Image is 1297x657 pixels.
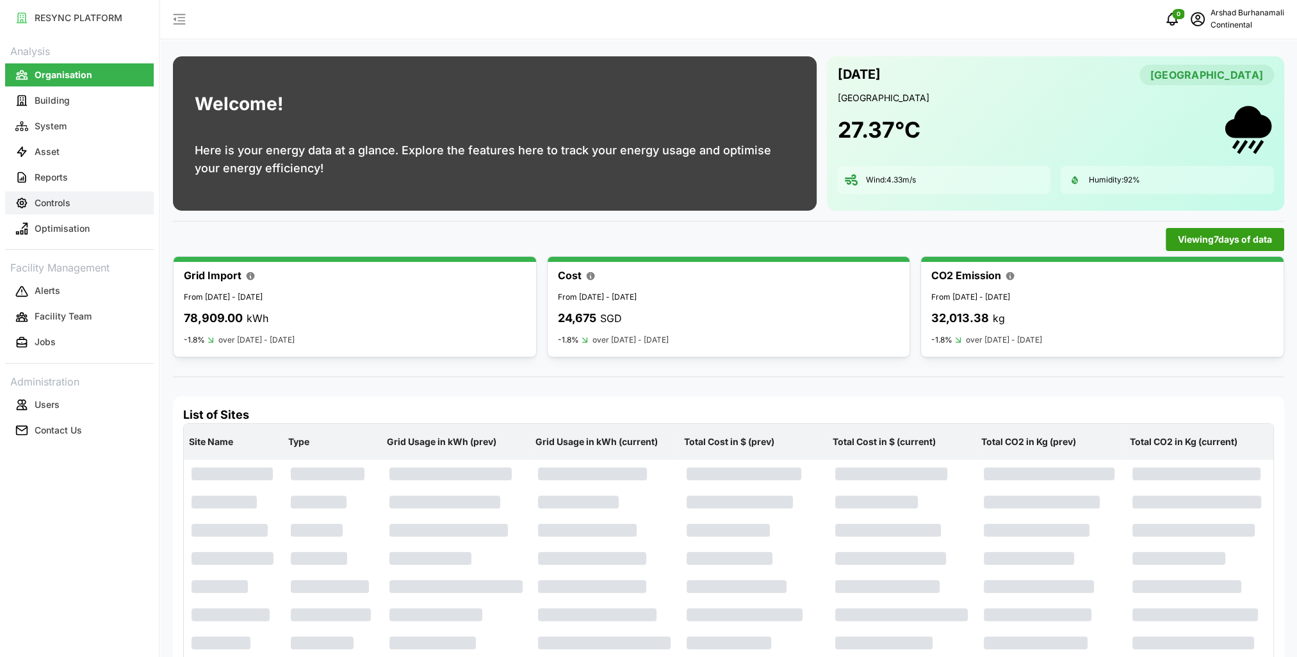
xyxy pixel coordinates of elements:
button: Users [5,393,154,416]
p: over [DATE] - [DATE] [966,334,1042,346]
p: From [DATE] - [DATE] [931,291,1273,304]
p: Asset [35,145,60,158]
span: Viewing 7 days of data [1178,229,1272,250]
button: Optimisation [5,217,154,240]
a: Reports [5,165,154,190]
p: kWh [247,311,268,327]
a: Optimisation [5,216,154,241]
p: Total Cost in $ (current) [830,425,974,458]
a: Organisation [5,62,154,88]
a: Users [5,392,154,418]
button: Organisation [5,63,154,86]
a: Alerts [5,279,154,304]
p: over [DATE] - [DATE] [218,334,295,346]
p: Wind: 4.33 m/s [865,175,915,186]
a: Controls [5,190,154,216]
a: Building [5,88,154,113]
a: Jobs [5,330,154,355]
p: Grid Usage in kWh (current) [533,425,676,458]
p: -1.8% [558,335,579,345]
p: Jobs [35,336,56,348]
a: System [5,113,154,139]
p: 32,013.38 [931,309,989,328]
p: [GEOGRAPHIC_DATA] [837,92,1274,104]
span: [GEOGRAPHIC_DATA] [1150,65,1263,85]
p: Grid Import [184,268,241,284]
button: System [5,115,154,138]
button: Controls [5,191,154,215]
p: Administration [5,371,154,390]
p: Site Name [186,425,281,458]
h1: 27.37 °C [837,116,920,144]
p: Organisation [35,69,92,81]
p: Total CO2 in Kg (prev) [979,425,1122,458]
button: RESYNC PLATFORM [5,6,154,29]
a: RESYNC PLATFORM [5,5,154,31]
p: Facility Management [5,257,154,276]
p: Humidity: 92 % [1089,175,1140,186]
p: Optimisation [35,222,90,235]
p: 78,909.00 [184,309,243,328]
p: System [35,120,67,133]
button: schedule [1185,6,1211,32]
p: From [DATE] - [DATE] [558,291,900,304]
a: Facility Team [5,304,154,330]
a: Asset [5,139,154,165]
p: Analysis [5,41,154,60]
p: Users [35,398,60,411]
h4: List of Sites [183,407,1274,423]
button: Alerts [5,280,154,303]
button: Building [5,89,154,112]
p: Total Cost in $ (prev) [681,425,825,458]
button: Viewing7days of data [1166,228,1284,251]
p: Total CO2 in Kg (current) [1127,425,1271,458]
p: 24,675 [558,309,596,328]
button: notifications [1159,6,1185,32]
span: 0 [1177,10,1180,19]
p: CO2 Emission [931,268,1001,284]
p: over [DATE] - [DATE] [592,334,669,346]
p: Alerts [35,284,60,297]
p: Facility Team [35,310,92,323]
p: RESYNC PLATFORM [35,12,122,24]
p: Grid Usage in kWh (prev) [384,425,528,458]
p: Controls [35,197,70,209]
button: Facility Team [5,305,154,328]
p: Contact Us [35,424,82,437]
p: Type [286,425,380,458]
p: Cost [558,268,582,284]
p: kg [993,311,1005,327]
p: -1.8% [184,335,205,345]
button: Asset [5,140,154,163]
p: Arshad Burhanamali [1211,7,1284,19]
p: Reports [35,171,68,184]
button: Contact Us [5,419,154,442]
a: Contact Us [5,418,154,443]
p: From [DATE] - [DATE] [184,291,526,304]
button: Jobs [5,331,154,354]
p: SGD [600,311,622,327]
p: -1.8% [931,335,952,345]
p: Building [35,94,70,107]
h1: Welcome! [195,90,283,118]
p: Here is your energy data at a glance. Explore the features here to track your energy usage and op... [195,142,795,177]
button: Reports [5,166,154,189]
p: Continental [1211,19,1284,31]
p: [DATE] [837,64,880,85]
